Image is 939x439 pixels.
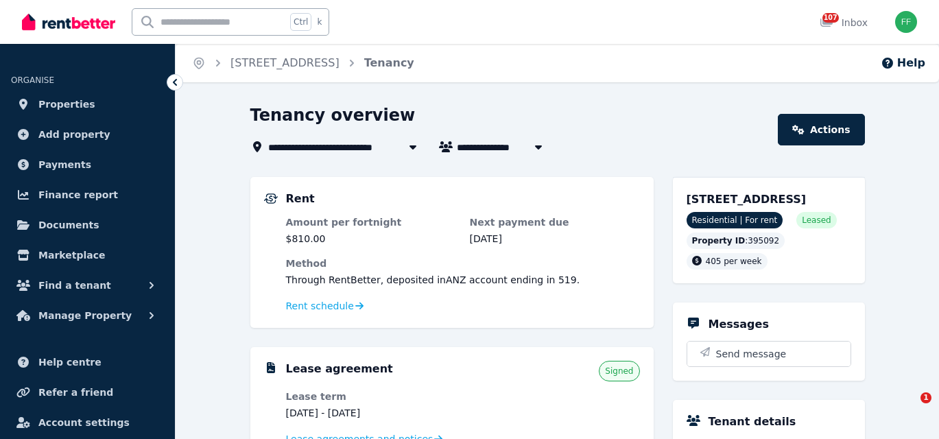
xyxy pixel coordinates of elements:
span: Finance report [38,187,118,203]
span: Residential | For rent [687,212,783,228]
span: Property ID [692,235,746,246]
span: k [317,16,322,27]
a: Help centre [11,348,164,376]
span: [STREET_ADDRESS] [687,193,807,206]
dd: [DATE] [470,232,640,246]
span: Manage Property [38,307,132,324]
span: Documents [38,217,99,233]
span: ORGANISE [11,75,54,85]
img: RentBetter [22,12,115,32]
span: Account settings [38,414,130,431]
span: Ctrl [290,13,311,31]
a: Properties [11,91,164,118]
dt: Next payment due [470,215,640,229]
a: Tenancy [364,56,414,69]
img: Rental Payments [264,193,278,204]
a: Actions [778,114,864,145]
span: Leased [802,215,831,226]
h5: Rent [286,191,315,207]
button: Manage Property [11,302,164,329]
a: Add property [11,121,164,148]
span: 107 [822,13,839,23]
a: Rent schedule [286,299,364,313]
button: Send message [687,342,851,366]
span: Properties [38,96,95,112]
img: Frank frank@northwardrentals.com.au [895,11,917,33]
iframe: Intercom live chat [892,392,925,425]
span: Refer a friend [38,384,113,401]
a: Refer a friend [11,379,164,406]
span: 405 per week [706,257,762,266]
a: Finance report [11,181,164,209]
dd: $810.00 [286,232,456,246]
a: Marketplace [11,241,164,269]
a: [STREET_ADDRESS] [230,56,340,69]
a: Payments [11,151,164,178]
h5: Tenant details [709,414,796,430]
span: Find a tenant [38,277,111,294]
span: Signed [605,366,633,377]
span: 1 [920,392,931,403]
span: Send message [716,347,787,361]
span: Through RentBetter , deposited in ANZ account ending in 519 . [286,274,580,285]
button: Help [881,55,925,71]
dd: [DATE] - [DATE] [286,406,456,420]
span: Add property [38,126,110,143]
div: Inbox [820,16,868,29]
button: Find a tenant [11,272,164,299]
span: Rent schedule [286,299,354,313]
a: Account settings [11,409,164,436]
span: Payments [38,156,91,173]
span: Marketplace [38,247,105,263]
dt: Method [286,257,640,270]
div: : 395092 [687,233,785,249]
a: Documents [11,211,164,239]
span: Help centre [38,354,102,370]
dt: Amount per fortnight [286,215,456,229]
h1: Tenancy overview [250,104,416,126]
h5: Lease agreement [286,361,393,377]
dt: Lease term [286,390,456,403]
h5: Messages [709,316,769,333]
nav: Breadcrumb [176,44,431,82]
